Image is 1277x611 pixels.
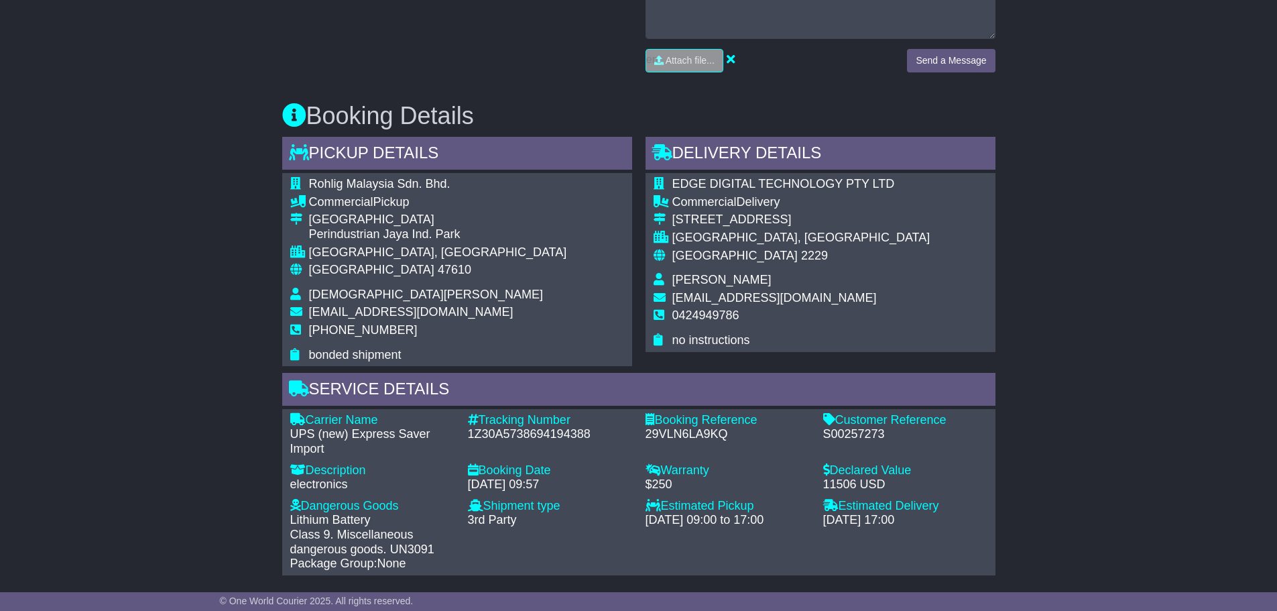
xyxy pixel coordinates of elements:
[672,309,739,322] span: 0424949786
[309,195,373,209] span: Commercial
[290,478,454,492] div: electronics
[672,231,930,245] div: [GEOGRAPHIC_DATA], [GEOGRAPHIC_DATA]
[309,177,450,190] span: Rohlig Malaysia Sdn. Bhd.
[646,463,810,478] div: Warranty
[823,427,987,442] div: S00257273
[823,499,987,514] div: Estimated Delivery
[290,413,454,428] div: Carrier Name
[468,463,632,478] div: Booking Date
[672,273,772,286] span: [PERSON_NAME]
[672,213,930,227] div: [STREET_ADDRESS]
[468,413,632,428] div: Tracking Number
[801,249,828,262] span: 2229
[468,478,632,492] div: [DATE] 09:57
[672,249,798,262] span: [GEOGRAPHIC_DATA]
[823,478,987,492] div: 11506 USD
[438,263,471,276] span: 47610
[468,513,517,526] span: 3rd Party
[309,195,567,210] div: Pickup
[282,373,995,409] div: Service Details
[823,463,987,478] div: Declared Value
[290,427,454,456] div: UPS (new) Express Saver Import
[646,513,810,528] div: [DATE] 09:00 to 17:00
[309,348,402,362] span: bonded shipment
[646,137,995,173] div: Delivery Details
[646,413,810,428] div: Booking Reference
[282,137,632,173] div: Pickup Details
[220,596,414,606] span: © One World Courier 2025. All rights reserved.
[672,177,895,190] span: EDGE DIGITAL TECHNOLOGY PTY LTD
[672,333,750,347] span: no instructions
[468,499,632,514] div: Shipment type
[290,463,454,478] div: Description
[290,499,454,514] div: Dangerous Goods
[377,557,406,570] span: None
[290,513,371,526] span: Lithium Battery
[309,305,513,319] span: [EMAIL_ADDRESS][DOMAIN_NAME]
[646,478,810,492] div: $250
[646,499,810,514] div: Estimated Pickup
[282,103,995,129] h3: Booking Details
[290,528,414,556] span: Class 9. Miscellaneous dangerous goods.
[309,288,543,301] span: [DEMOGRAPHIC_DATA][PERSON_NAME]
[672,195,930,210] div: Delivery
[309,263,434,276] span: [GEOGRAPHIC_DATA]
[309,213,567,227] div: [GEOGRAPHIC_DATA]
[309,323,418,337] span: [PHONE_NUMBER]
[907,49,995,72] button: Send a Message
[672,195,737,209] span: Commercial
[672,291,877,304] span: [EMAIL_ADDRESS][DOMAIN_NAME]
[823,513,987,528] div: [DATE] 17:00
[309,227,567,242] div: Perindustrian Jaya Ind. Park
[646,427,810,442] div: 29VLN6LA9KQ
[823,413,987,428] div: Customer Reference
[468,427,632,442] div: 1Z30A5738694194388
[390,543,434,556] span: UN3091
[309,245,567,260] div: [GEOGRAPHIC_DATA], [GEOGRAPHIC_DATA]
[290,557,454,571] div: Package Group:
